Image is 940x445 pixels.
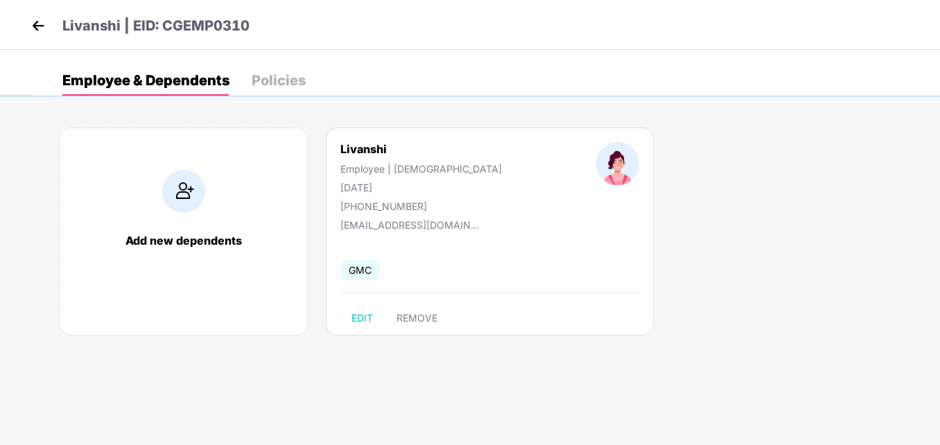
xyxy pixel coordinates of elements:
button: REMOVE [385,307,449,329]
span: EDIT [351,313,373,324]
div: [PHONE_NUMBER] [340,200,502,212]
button: EDIT [340,307,384,329]
p: Livanshi | EID: CGEMP0310 [62,15,250,37]
span: REMOVE [397,313,437,324]
span: GMC [340,260,380,280]
div: [DATE] [340,182,502,193]
div: Livanshi [340,142,502,156]
img: profileImage [596,142,639,185]
div: Add new dependents [74,234,293,247]
img: addIcon [162,170,205,213]
div: [EMAIL_ADDRESS][DOMAIN_NAME] [340,219,479,231]
div: Employee | [DEMOGRAPHIC_DATA] [340,163,502,175]
div: Policies [252,73,306,87]
img: back [28,15,49,36]
div: Employee & Dependents [62,73,229,87]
